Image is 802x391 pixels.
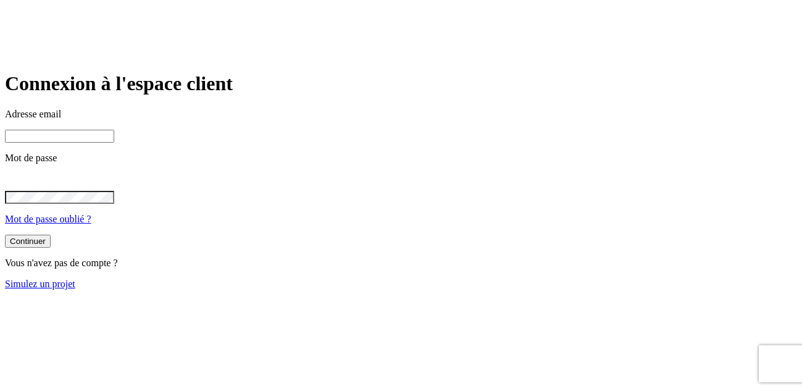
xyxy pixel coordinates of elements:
p: Mot de passe [5,153,797,164]
a: Simulez un projet [5,279,75,289]
div: Continuer [10,237,46,246]
p: Vous n'avez pas de compte ? [5,258,797,269]
a: Mot de passe oublié ? [5,214,91,224]
button: Continuer [5,235,51,248]
h1: Connexion à l'espace client [5,72,797,95]
p: Adresse email [5,109,797,120]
